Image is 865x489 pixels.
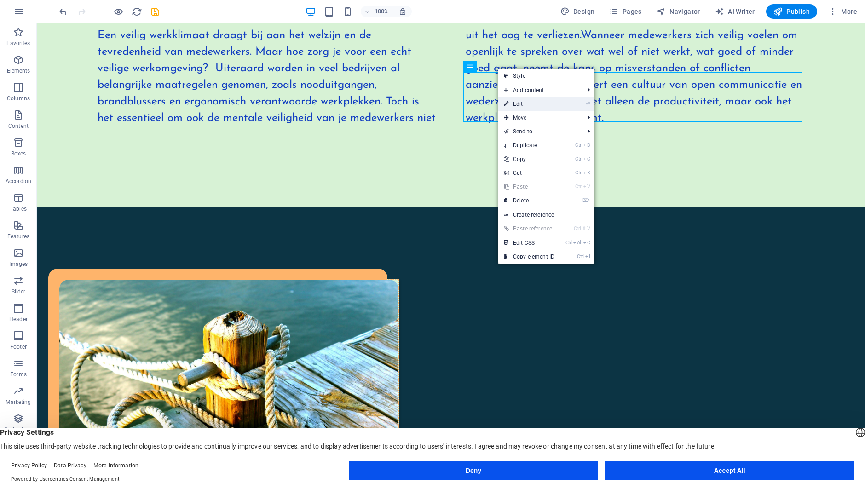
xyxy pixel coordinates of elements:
[557,4,599,19] div: Design (Ctrl+Alt+Y)
[498,180,560,194] a: CtrlVPaste
[58,6,69,17] button: undo
[11,150,26,157] p: Boxes
[132,6,142,17] i: Reload page
[583,170,590,176] i: X
[557,4,599,19] button: Design
[7,67,30,75] p: Elements
[587,225,590,231] i: V
[498,236,560,250] a: CtrlAltCEdit CSS
[575,156,582,162] i: Ctrl
[498,138,560,152] a: CtrlDDuplicate
[8,122,29,130] p: Content
[575,184,582,190] i: Ctrl
[498,222,560,236] a: Ctrl⇧VPaste reference
[657,7,700,16] span: Navigator
[12,288,26,295] p: Slider
[583,184,590,190] i: V
[573,240,582,246] i: Alt
[6,178,31,185] p: Accordion
[7,233,29,240] p: Features
[586,101,590,107] i: ⏎
[9,316,28,323] p: Header
[375,6,389,17] h6: 100%
[565,240,573,246] i: Ctrl
[582,197,590,203] i: ⌦
[498,250,560,264] a: CtrlICopy element ID
[575,142,582,148] i: Ctrl
[825,4,861,19] button: More
[131,6,142,17] button: reload
[498,208,594,222] a: Create reference
[361,6,393,17] button: 100%
[150,6,161,17] i: Save (Ctrl+S)
[575,170,582,176] i: Ctrl
[711,4,759,19] button: AI Writer
[715,7,755,16] span: AI Writer
[10,205,27,213] p: Tables
[605,4,645,19] button: Pages
[9,260,28,268] p: Images
[10,371,27,378] p: Forms
[582,225,586,231] i: ⇧
[653,4,704,19] button: Navigator
[498,152,560,166] a: CtrlCCopy
[574,225,581,231] i: Ctrl
[498,97,560,111] a: ⏎Edit
[4,426,32,433] p: Collections
[498,111,581,125] span: Move
[498,125,581,138] a: Send to
[828,7,857,16] span: More
[113,6,124,17] button: Click here to leave preview mode and continue editing
[398,7,407,16] i: On resize automatically adjust zoom level to fit chosen device.
[773,7,810,16] span: Publish
[583,142,590,148] i: D
[6,398,31,406] p: Marketing
[577,253,584,259] i: Ctrl
[150,6,161,17] button: save
[7,95,30,102] p: Columns
[58,6,69,17] i: Undo: Edit headline (Ctrl+Z)
[10,343,27,351] p: Footer
[583,156,590,162] i: C
[498,166,560,180] a: CtrlXCut
[609,7,641,16] span: Pages
[583,240,590,246] i: C
[585,253,590,259] i: I
[498,69,594,83] a: Style
[498,194,560,207] a: ⌦Delete
[498,83,581,97] span: Add content
[766,4,817,19] button: Publish
[560,7,595,16] span: Design
[6,40,30,47] p: Favorites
